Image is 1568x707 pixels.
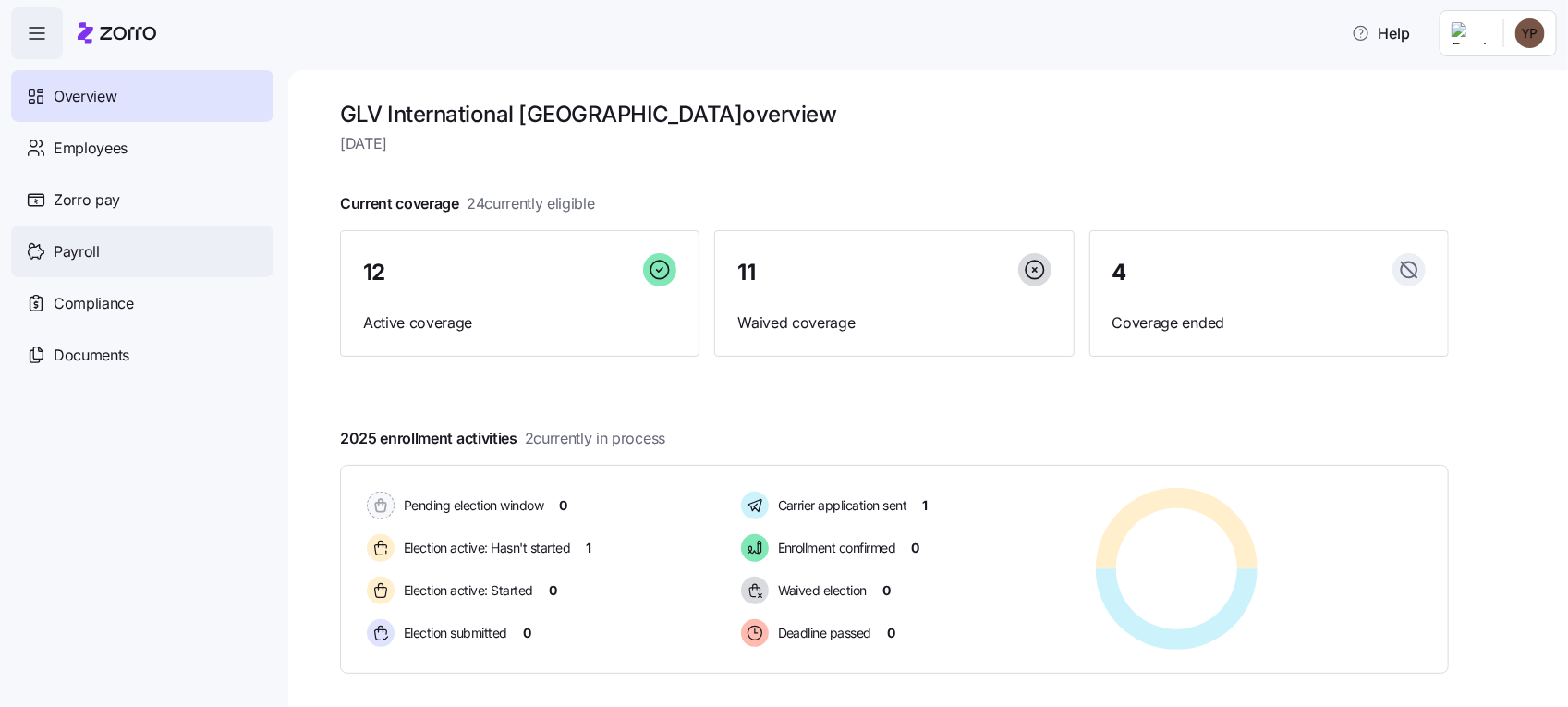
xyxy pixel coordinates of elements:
[398,581,533,600] span: Election active: Started
[398,539,571,557] span: Election active: Hasn't started
[340,427,665,450] span: 2025 enrollment activities
[772,496,907,515] span: Carrier application sent
[882,581,891,600] span: 0
[11,70,273,122] a: Overview
[772,581,868,600] span: Waived election
[1112,311,1426,335] span: Coverage ended
[11,329,273,381] a: Documents
[11,122,273,174] a: Employees
[54,85,116,108] span: Overview
[587,539,592,557] span: 1
[1337,15,1425,52] button: Help
[363,311,676,335] span: Active coverage
[772,539,896,557] span: Enrollment confirmed
[398,496,544,515] span: Pending election window
[54,344,129,367] span: Documents
[11,277,273,329] a: Compliance
[737,311,1051,335] span: Waived coverage
[887,624,895,642] span: 0
[54,240,100,263] span: Payroll
[1515,18,1545,48] img: 1a8d1e34e8936ee5f73660366535aa3c
[523,624,531,642] span: 0
[363,262,385,284] span: 12
[1112,262,1127,284] span: 4
[525,427,665,450] span: 2 currently in process
[54,292,134,315] span: Compliance
[398,624,507,642] span: Election submitted
[549,581,557,600] span: 0
[560,496,568,515] span: 0
[340,192,595,215] span: Current coverage
[54,189,120,212] span: Zorro pay
[737,262,755,284] span: 11
[11,174,273,226] a: Zorro pay
[1352,22,1410,44] span: Help
[11,226,273,277] a: Payroll
[1452,22,1489,44] img: Employer logo
[912,539,920,557] span: 0
[772,624,872,642] span: Deadline passed
[340,132,1449,155] span: [DATE]
[340,100,1449,128] h1: GLV International [GEOGRAPHIC_DATA] overview
[923,496,929,515] span: 1
[467,192,595,215] span: 24 currently eligible
[54,137,128,160] span: Employees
